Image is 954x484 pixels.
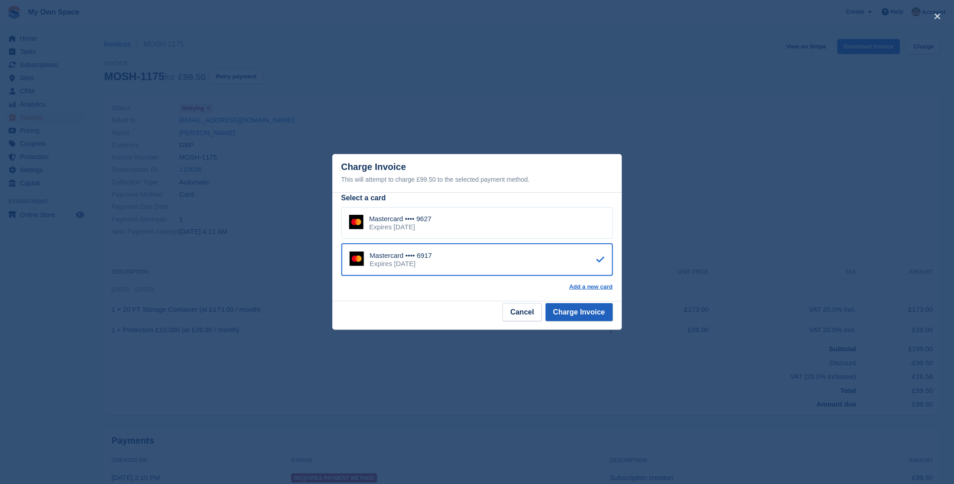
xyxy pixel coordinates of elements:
div: Charge Invoice [341,162,613,185]
img: Mastercard Logo [349,215,364,229]
a: Add a new card [569,283,613,290]
div: Expires [DATE] [369,223,432,231]
div: Expires [DATE] [370,260,432,268]
button: close [930,9,945,24]
div: Mastercard •••• 6917 [370,252,432,260]
div: This will attempt to charge £99.50 to the selected payment method. [341,174,613,185]
button: Charge Invoice [546,303,613,321]
img: Mastercard Logo [350,252,364,266]
div: Select a card [341,193,613,203]
button: Cancel [503,303,542,321]
div: Mastercard •••• 9627 [369,215,432,223]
